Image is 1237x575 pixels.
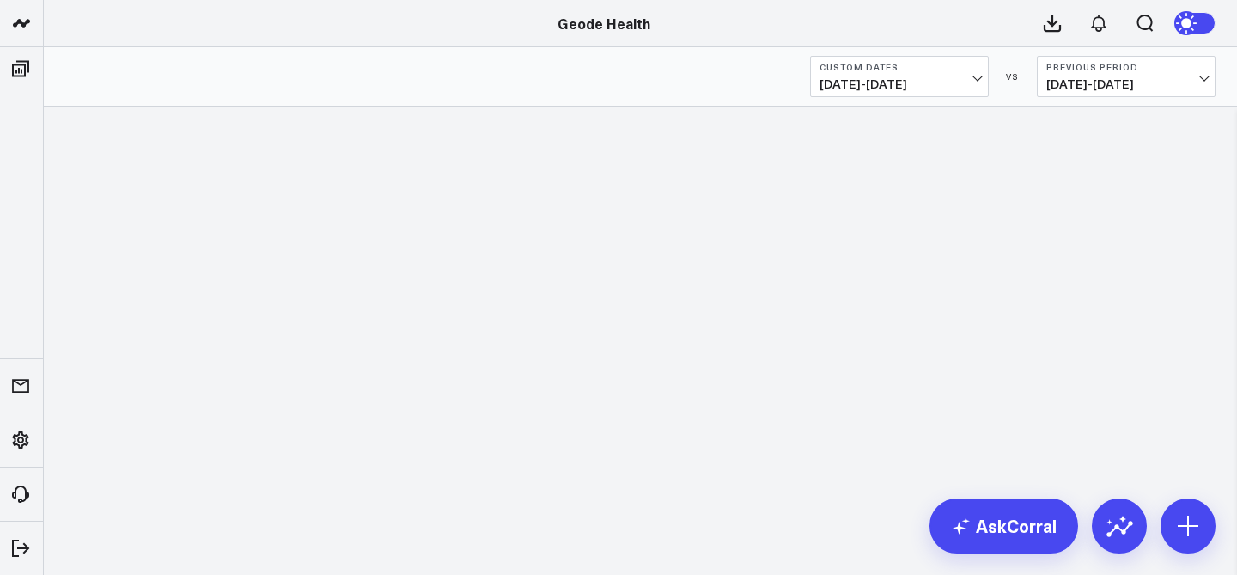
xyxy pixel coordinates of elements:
[820,77,979,91] span: [DATE] - [DATE]
[820,62,979,72] b: Custom Dates
[929,499,1078,554] a: AskCorral
[5,533,38,564] a: Log Out
[558,14,650,33] a: Geode Health
[997,71,1028,82] div: VS
[1046,77,1206,91] span: [DATE] - [DATE]
[1037,56,1216,97] button: Previous Period[DATE]-[DATE]
[810,56,989,97] button: Custom Dates[DATE]-[DATE]
[1046,62,1206,72] b: Previous Period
